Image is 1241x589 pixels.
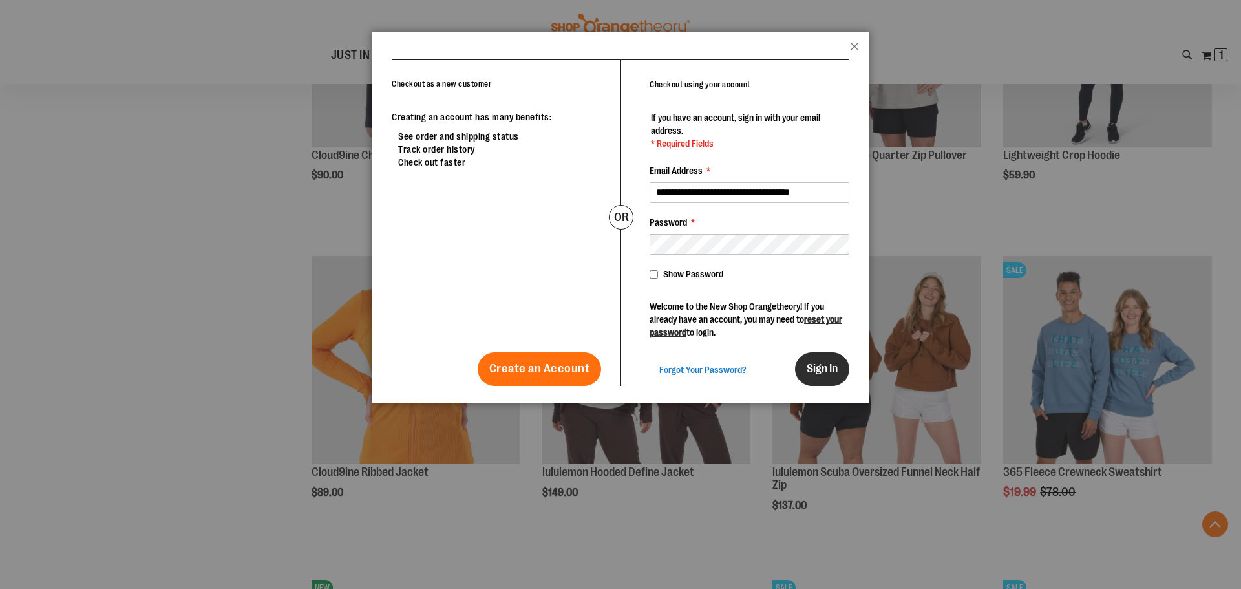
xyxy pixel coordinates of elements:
[489,361,590,376] span: Create an Account
[651,112,820,136] span: If you have an account, sign in with your email address.
[650,300,849,339] p: Welcome to the New Shop Orangetheory! If you already have an account, you may need to to login.
[650,314,842,337] a: reset your password
[651,137,848,150] span: * Required Fields
[663,269,723,279] span: Show Password
[650,80,750,89] strong: Checkout using your account
[795,352,849,386] button: Sign In
[398,143,601,156] li: Track order history
[650,166,703,176] span: Email Address
[392,80,491,89] strong: Checkout as a new customer
[659,365,747,375] span: Forgot Your Password?
[650,217,687,228] span: Password
[609,205,633,230] div: or
[398,156,601,169] li: Check out faster
[659,363,747,376] a: Forgot Your Password?
[392,111,601,123] p: Creating an account has many benefits:
[478,352,602,386] a: Create an Account
[398,130,601,143] li: See order and shipping status
[807,362,838,375] span: Sign In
